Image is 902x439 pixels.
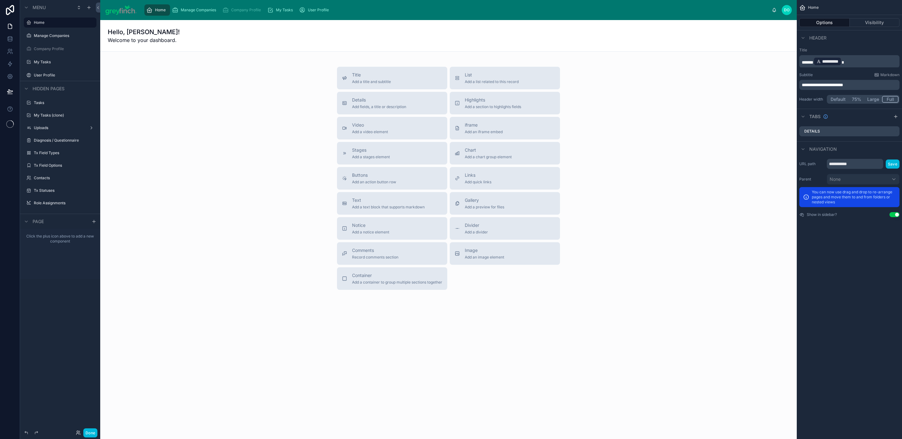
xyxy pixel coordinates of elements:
[352,205,425,210] span: Add a text block that supports markdown
[337,192,447,215] button: TextAdd a text block that supports markdown
[34,188,93,193] label: Tx Statuses
[465,147,512,153] span: Chart
[799,72,813,77] label: Subtitle
[465,129,503,134] span: Add an iframe embed
[337,117,447,139] button: VideoAdd a video element
[34,20,93,25] label: Home
[352,154,390,159] span: Add a stages element
[265,4,297,16] a: My Tasks
[144,4,170,16] a: Home
[886,159,899,169] button: Save
[308,8,329,13] span: User Profile
[352,247,398,253] span: Comments
[33,4,46,11] span: Menu
[450,242,560,265] button: ImageAdd an image element
[807,212,837,217] label: Show in sidebar?
[34,163,93,168] label: Tx Field Options
[34,175,93,180] label: Contacts
[804,129,820,134] label: Details
[465,180,491,185] span: Add quick links
[465,247,504,253] span: Image
[465,104,521,109] span: Add a section to highlights fields
[812,190,896,205] p: You can now use drag and drop to re-arrange pages and move them to and from folders or nested views
[465,97,521,103] span: Highlights
[799,97,824,102] label: Header width
[170,4,220,16] a: Manage Companies
[105,5,137,15] img: App logo
[352,222,389,228] span: Notice
[352,272,442,279] span: Container
[450,142,560,165] button: ChartAdd a chart group element
[848,96,864,103] button: 75%
[352,280,442,285] span: Add a container to group multiple sections together
[799,161,824,166] label: URL path
[450,67,560,89] button: ListAdd a list related to this record
[352,129,388,134] span: Add a video element
[799,80,899,90] div: scrollable content
[808,5,819,10] span: Home
[34,60,93,65] label: My Tasks
[784,8,790,13] span: DO
[465,222,488,228] span: Divider
[450,192,560,215] button: GalleryAdd a preview for files
[155,8,166,13] span: Home
[882,96,899,103] button: Full
[337,167,447,190] button: ButtonsAdd an action button row
[828,96,848,103] button: Default
[34,113,93,118] a: My Tasks (clone)
[83,428,97,437] button: Done
[337,217,447,240] button: NoticeAdd a notice element
[799,55,899,67] div: scrollable content
[450,217,560,240] button: DividerAdd a divider
[34,73,93,78] label: User Profile
[352,104,406,109] span: Add fields, a title or description
[231,8,261,13] span: Company Profile
[352,97,406,103] span: Details
[809,146,837,152] span: Navigation
[181,8,216,13] span: Manage Companies
[799,18,850,27] button: Options
[20,229,100,249] div: scrollable content
[337,67,447,89] button: TitleAdd a title and subtitle
[799,177,824,182] label: Parent
[337,92,447,114] button: DetailsAdd fields, a title or description
[352,147,390,153] span: Stages
[337,267,447,290] button: ContainerAdd a container to group multiple sections together
[352,172,396,178] span: Buttons
[809,35,827,41] span: Header
[352,72,391,78] span: Title
[337,242,447,265] button: CommentsRecord comments section
[108,36,180,44] span: Welcome to your dashboard.
[34,100,93,105] a: Tasks
[465,79,519,84] span: Add a list related to this record
[450,167,560,190] button: LinksAdd quick links
[830,176,841,182] span: None
[276,8,293,13] span: My Tasks
[33,218,44,225] span: Page
[827,174,899,185] button: None
[465,255,504,260] span: Add an image element
[465,197,504,203] span: Gallery
[864,96,882,103] button: Large
[220,4,265,16] a: Company Profile
[465,172,491,178] span: Links
[465,230,488,235] span: Add a divider
[465,72,519,78] span: List
[352,230,389,235] span: Add a notice element
[850,18,900,27] button: Visibility
[34,125,84,130] label: Uploads
[465,205,504,210] span: Add a preview for files
[34,33,93,38] label: Manage Companies
[34,138,93,143] a: Diagnosis / Questionnaire
[34,201,93,206] a: Role Assignments
[880,72,899,77] span: Markdown
[809,113,821,120] span: Tabs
